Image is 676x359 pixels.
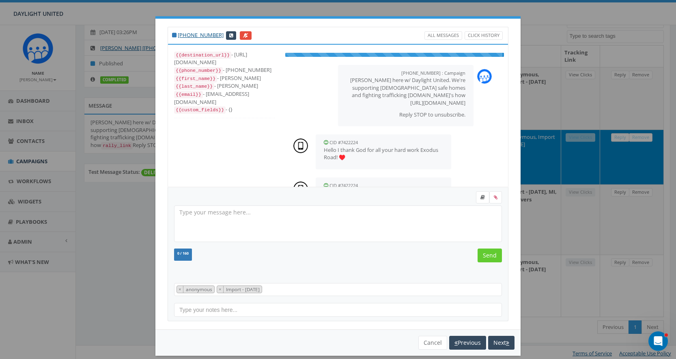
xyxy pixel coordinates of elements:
span: Attach your media [489,191,502,203]
p: [PERSON_NAME] here w/ Daylight United. We're supporting [DEMOGRAPHIC_DATA] safe homes and fightin... [346,76,465,106]
label: Insert Template Text [476,191,489,203]
iframe: Intercom live chat [648,331,668,351]
button: Next [488,336,515,350]
span: Import - [DATE] [225,286,262,292]
a: Click History [465,31,503,40]
code: {{phone_number}} [174,67,223,74]
button: Previous [449,336,486,350]
a: [PHONE_NUMBER] [178,31,224,39]
input: Type your notes here... [174,303,502,317]
small: CID #7422224 [329,139,358,145]
p: Hello I thank God for all your hard work Exodus Road! ♥️ [324,146,443,161]
img: person-7663c4fa307d6c3c676fe4775fa3fa0625478a53031cd108274f5a685e757777.png [293,182,308,196]
div: - [PERSON_NAME] [174,74,275,82]
small: [PHONE_NUMBER] : Campaign [401,70,465,76]
span: × [219,286,222,292]
a: All Messages [424,31,462,40]
code: {{first_name}} [174,75,217,82]
li: anonymous [177,285,215,293]
img: person-7663c4fa307d6c3c676fe4775fa3fa0625478a53031cd108274f5a685e757777.png [293,138,308,153]
textarea: Search [264,286,268,293]
div: - [PERSON_NAME] [174,82,275,90]
code: {{email}} [174,91,203,98]
button: Remove item [217,286,224,293]
div: - [URL][DOMAIN_NAME] [174,51,275,66]
img: Rally_Corp_Icon.png [477,69,492,84]
input: Send [478,249,502,262]
button: Remove item [177,286,183,293]
li: Import - 06/24/2025 [217,285,262,293]
div: - [PHONE_NUMBER] [174,66,275,74]
code: {{destination_url}} [174,52,231,59]
code: {{last_name}} [174,83,214,90]
div: - {} [174,106,275,114]
span: × [179,286,181,292]
div: - [EMAIL_ADDRESS][DOMAIN_NAME] [174,90,275,106]
span: 0 / 160 [177,251,189,256]
i: This phone number is subscribed and will receive texts. [172,32,177,38]
small: CID #7422224 [329,182,358,188]
p: Reply STOP to unsubscribe. [346,111,465,119]
code: {{custom_fields}} [174,106,226,114]
span: anonymous [185,286,214,292]
button: Cancel [418,336,447,350]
